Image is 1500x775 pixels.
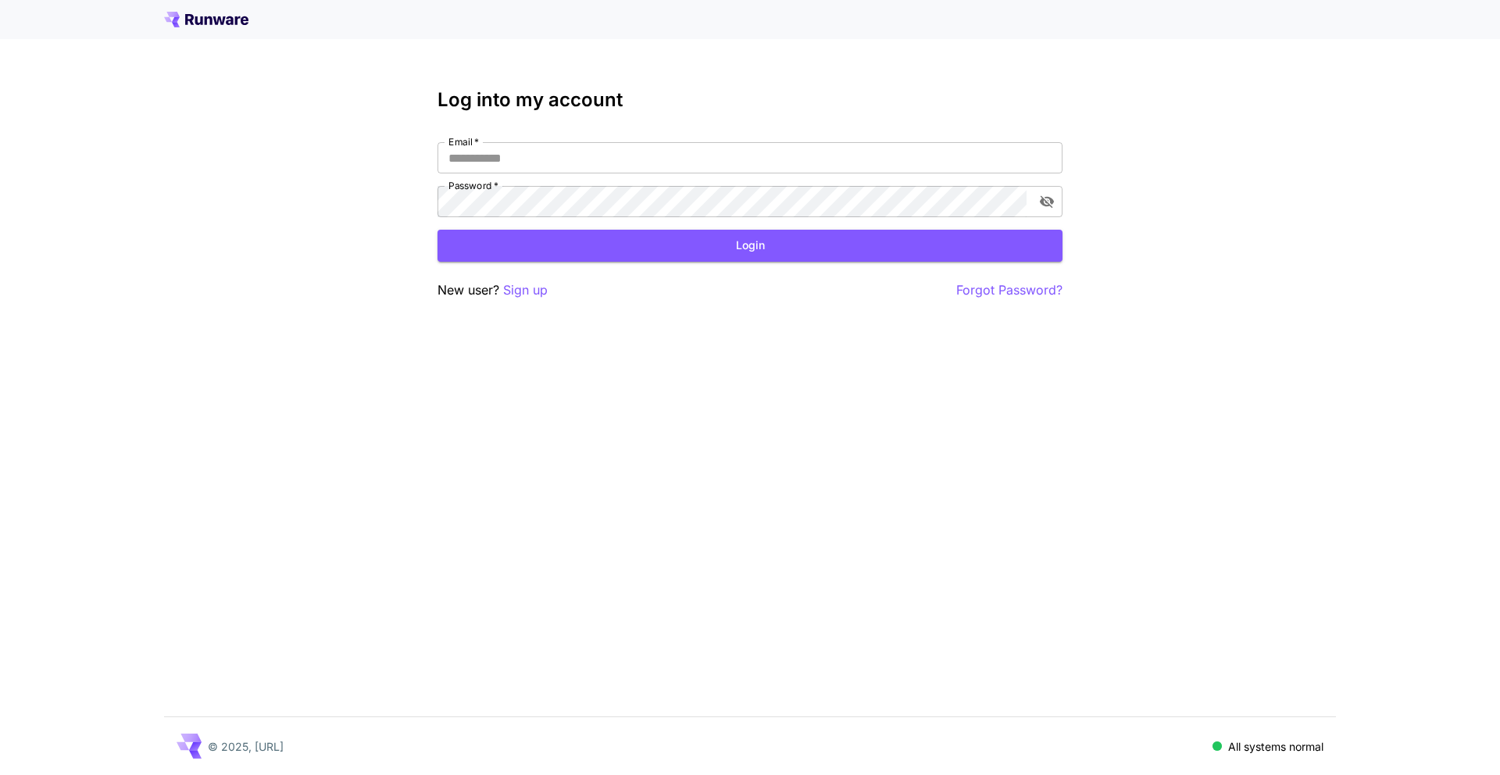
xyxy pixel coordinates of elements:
button: Login [437,230,1062,262]
button: toggle password visibility [1033,187,1061,216]
p: New user? [437,280,548,300]
button: Sign up [503,280,548,300]
p: © 2025, [URL] [208,738,284,755]
label: Email [448,135,479,148]
h3: Log into my account [437,89,1062,111]
p: All systems normal [1228,738,1323,755]
button: Forgot Password? [956,280,1062,300]
label: Password [448,179,498,192]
